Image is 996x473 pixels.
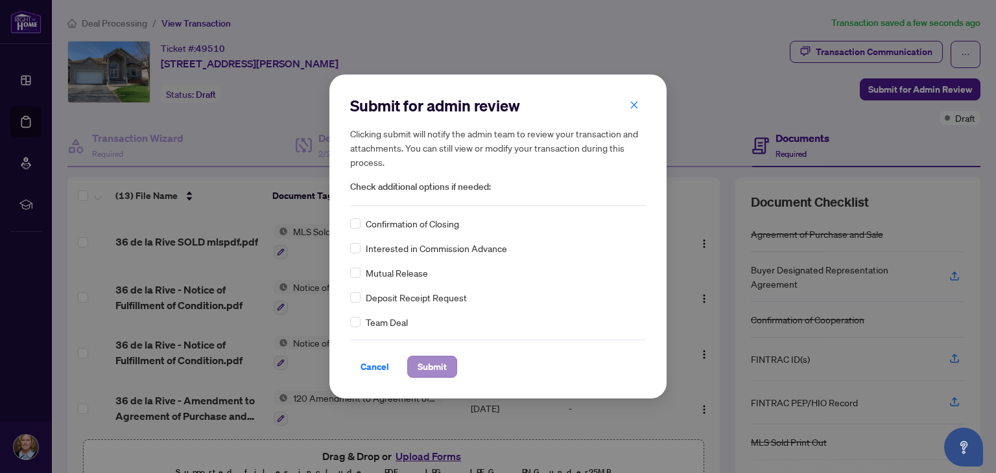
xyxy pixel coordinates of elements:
[944,428,983,467] button: Open asap
[350,179,646,194] span: Check additional options if needed:
[366,266,428,280] span: Mutual Release
[418,356,447,377] span: Submit
[350,126,646,169] h5: Clicking submit will notify the admin team to review your transaction and attachments. You can st...
[361,356,389,377] span: Cancel
[350,356,399,378] button: Cancel
[366,315,408,329] span: Team Deal
[630,100,639,110] span: close
[366,290,467,305] span: Deposit Receipt Request
[366,241,507,255] span: Interested in Commission Advance
[350,95,646,116] h2: Submit for admin review
[407,356,457,378] button: Submit
[366,216,459,231] span: Confirmation of Closing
